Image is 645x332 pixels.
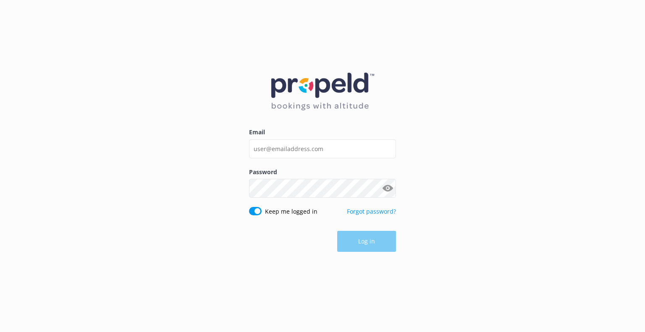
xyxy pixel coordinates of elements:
[379,180,396,197] button: Show password
[249,167,396,177] label: Password
[271,73,374,111] img: 12-1677471078.png
[265,207,317,216] label: Keep me logged in
[347,207,396,215] a: Forgot password?
[249,128,396,137] label: Email
[249,139,396,158] input: user@emailaddress.com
